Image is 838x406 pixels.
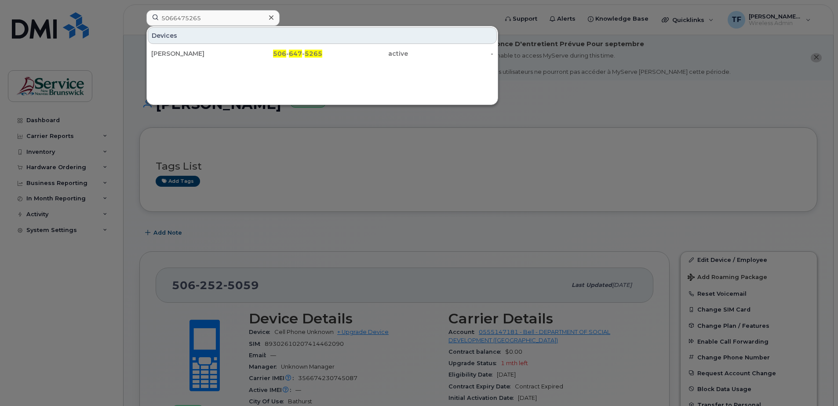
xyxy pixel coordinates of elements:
[237,49,323,58] div: - -
[408,49,494,58] div: -
[148,46,497,62] a: [PERSON_NAME]506-647-5265active-
[273,50,286,58] span: 506
[151,49,237,58] div: [PERSON_NAME]
[305,50,322,58] span: 5265
[289,50,302,58] span: 647
[148,27,497,44] div: Devices
[322,49,408,58] div: active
